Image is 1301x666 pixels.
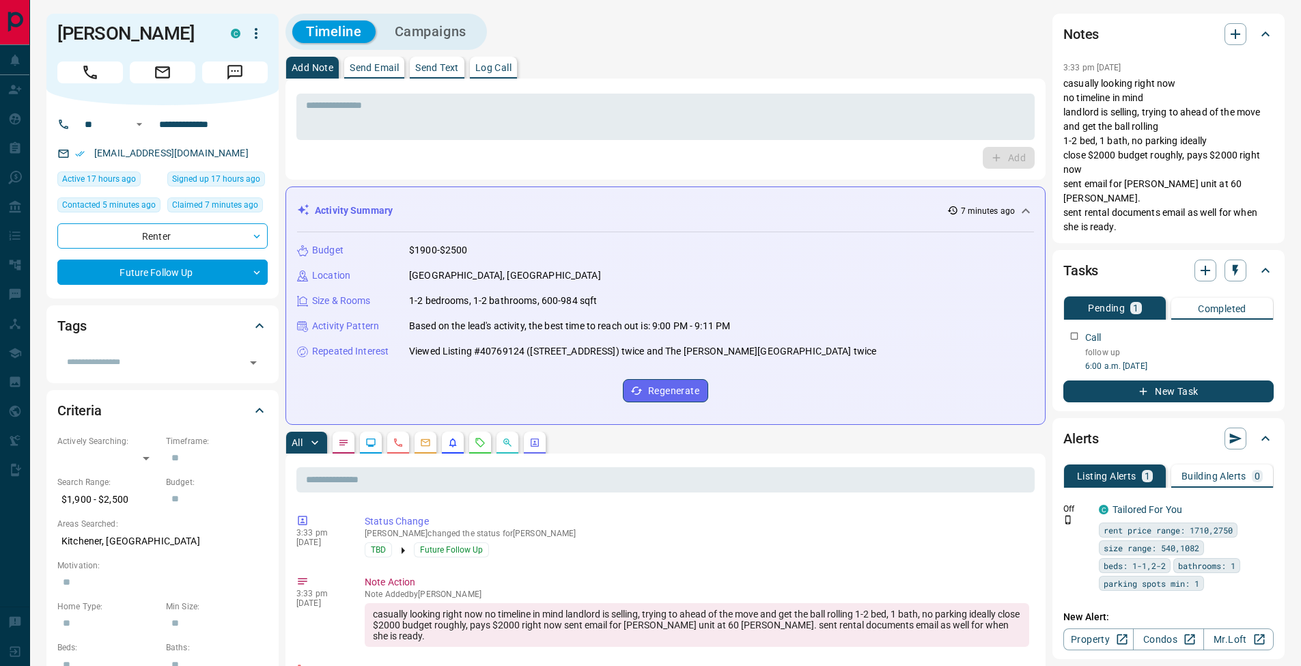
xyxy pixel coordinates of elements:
p: Call [1085,331,1102,345]
span: Signed up 17 hours ago [172,172,260,186]
svg: Emails [420,437,431,448]
h2: Alerts [1063,428,1099,449]
p: Actively Searching: [57,435,159,447]
div: Wed Oct 15 2025 [167,197,268,217]
p: New Alert: [1063,610,1274,624]
div: Tags [57,309,268,342]
p: Based on the lead's activity, the best time to reach out is: 9:00 PM - 9:11 PM [409,319,730,333]
span: TBD [371,543,386,557]
div: Notes [1063,18,1274,51]
div: Wed Oct 15 2025 [57,197,160,217]
span: rent price range: 1710,2750 [1104,523,1233,537]
p: Search Range: [57,476,159,488]
p: 3:33 pm [DATE] [1063,63,1121,72]
p: 3:33 pm [296,528,344,538]
div: Tue Oct 14 2025 [57,171,160,191]
p: 3:33 pm [296,589,344,598]
p: 1-2 bedrooms, 1-2 bathrooms, 600-984 sqft [409,294,597,308]
p: 1 [1133,303,1138,313]
span: Email [130,61,195,83]
p: Repeated Interest [312,344,389,359]
p: Size & Rooms [312,294,371,308]
h2: Notes [1063,23,1099,45]
p: Listing Alerts [1077,471,1136,481]
p: 7 minutes ago [961,205,1015,217]
p: Completed [1198,304,1246,314]
svg: Push Notification Only [1063,515,1073,525]
p: Activity Summary [315,204,393,218]
svg: Opportunities [502,437,513,448]
h2: Tags [57,315,86,337]
p: 6:00 a.m. [DATE] [1085,360,1274,372]
svg: Email Verified [75,149,85,158]
svg: Requests [475,437,486,448]
svg: Agent Actions [529,437,540,448]
p: [DATE] [296,598,344,608]
p: Pending [1088,303,1125,313]
span: size range: 540,1082 [1104,541,1199,555]
p: follow up [1085,346,1274,359]
span: Call [57,61,123,83]
p: 1 [1145,471,1150,481]
p: Activity Pattern [312,319,379,333]
p: $1,900 - $2,500 [57,488,159,511]
p: Budget [312,243,344,258]
div: Criteria [57,394,268,427]
a: Condos [1133,628,1203,650]
p: casually looking right now no timeline in mind landlord is selling, trying to ahead of the move a... [1063,77,1274,234]
p: Motivation: [57,559,268,572]
p: 0 [1255,471,1260,481]
h2: Criteria [57,400,102,421]
h2: Tasks [1063,260,1098,281]
span: Message [202,61,268,83]
svg: Notes [338,437,349,448]
span: Claimed 7 minutes ago [172,198,258,212]
span: parking spots min: 1 [1104,577,1199,590]
div: casually looking right now no timeline in mind landlord is selling, trying to ahead of the move a... [365,603,1029,647]
p: Note Action [365,575,1029,589]
div: condos.ca [1099,505,1108,514]
a: Property [1063,628,1134,650]
p: [GEOGRAPHIC_DATA], [GEOGRAPHIC_DATA] [409,268,601,283]
p: [DATE] [296,538,344,547]
div: Activity Summary7 minutes ago [297,198,1034,223]
div: Tasks [1063,254,1274,287]
svg: Lead Browsing Activity [365,437,376,448]
p: Viewed Listing #40769124 ([STREET_ADDRESS]) twice and The [PERSON_NAME][GEOGRAPHIC_DATA] twice [409,344,876,359]
p: Send Text [415,63,459,72]
span: beds: 1-1,2-2 [1104,559,1166,572]
p: Add Note [292,63,333,72]
p: Beds: [57,641,159,654]
p: $1900-$2500 [409,243,467,258]
p: Kitchener, [GEOGRAPHIC_DATA] [57,530,268,553]
div: condos.ca [231,29,240,38]
div: Tue Oct 14 2025 [167,171,268,191]
p: Location [312,268,350,283]
p: Baths: [166,641,268,654]
button: Campaigns [381,20,480,43]
div: Renter [57,223,268,249]
p: Building Alerts [1181,471,1246,481]
span: bathrooms: 1 [1178,559,1235,572]
button: Timeline [292,20,376,43]
p: [PERSON_NAME] changed the status for [PERSON_NAME] [365,529,1029,538]
p: Note Added by [PERSON_NAME] [365,589,1029,599]
svg: Listing Alerts [447,437,458,448]
p: Log Call [475,63,512,72]
p: Timeframe: [166,435,268,447]
p: Areas Searched: [57,518,268,530]
span: Future Follow Up [420,543,483,557]
span: Contacted 5 minutes ago [62,198,156,212]
p: All [292,438,303,447]
div: Future Follow Up [57,260,268,285]
p: Off [1063,503,1091,515]
p: Budget: [166,476,268,488]
button: Open [244,353,263,372]
a: Tailored For You [1113,504,1182,515]
a: [EMAIL_ADDRESS][DOMAIN_NAME] [94,148,249,158]
p: Min Size: [166,600,268,613]
div: Alerts [1063,422,1274,455]
button: Open [131,116,148,133]
p: Home Type: [57,600,159,613]
button: New Task [1063,380,1274,402]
